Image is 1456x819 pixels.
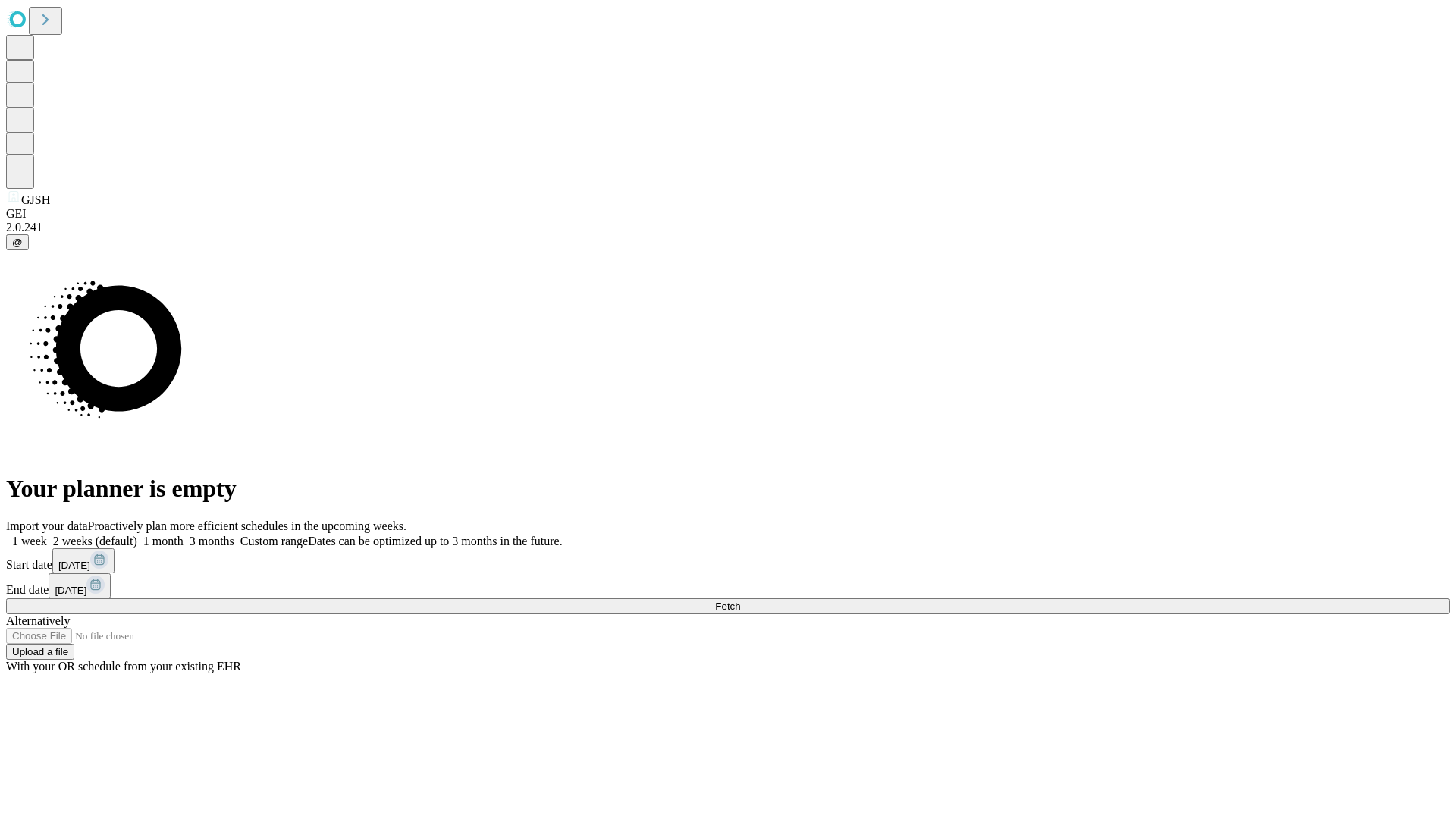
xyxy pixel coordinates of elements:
span: [DATE] [55,585,86,596]
span: Dates can be optimized up to 3 months in the future. [308,535,562,548]
span: Alternatively [6,614,70,627]
span: 3 months [190,535,234,548]
button: Fetch [6,598,1450,614]
span: @ [12,237,23,248]
button: Upload a file [6,644,74,660]
span: Fetch [715,601,740,612]
div: GEI [6,207,1450,221]
span: 1 week [12,535,47,548]
span: 1 month [143,535,184,548]
div: Start date [6,548,1450,573]
span: [DATE] [58,560,90,571]
span: Custom range [240,535,308,548]
span: 2 weeks (default) [53,535,137,548]
span: Import your data [6,519,88,532]
span: GJSH [21,193,50,206]
span: With your OR schedule from your existing EHR [6,660,241,673]
span: Proactively plan more efficient schedules in the upcoming weeks. [88,519,406,532]
button: [DATE] [49,573,111,598]
button: @ [6,234,29,250]
div: 2.0.241 [6,221,1450,234]
button: [DATE] [52,548,115,573]
div: End date [6,573,1450,598]
h1: Your planner is empty [6,475,1450,503]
